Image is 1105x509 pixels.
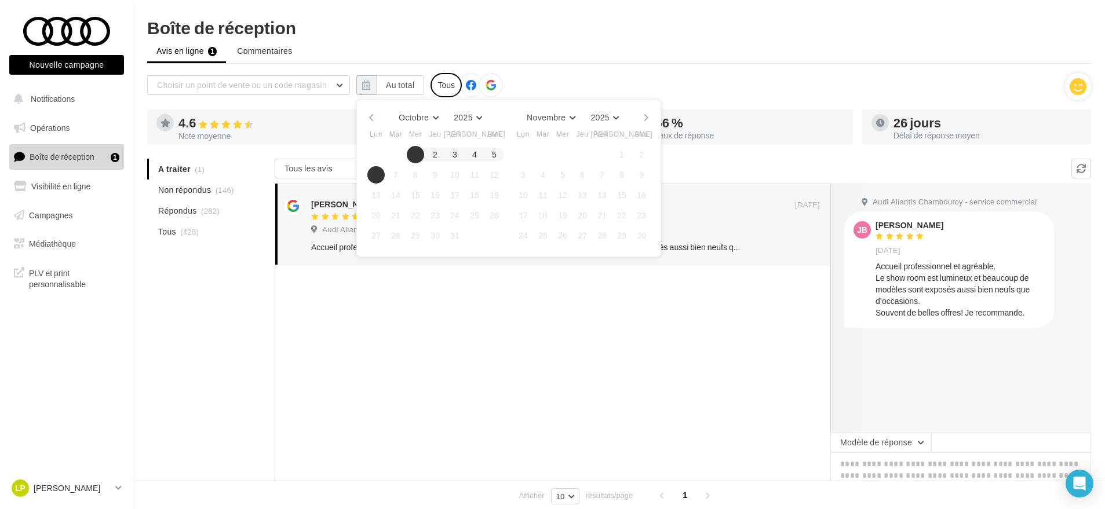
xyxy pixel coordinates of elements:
button: 5 [554,166,571,184]
button: 21 [593,207,611,224]
button: 11 [534,186,552,204]
a: Visibilité en ligne [7,174,126,199]
span: Boîte de réception [30,152,94,162]
button: 13 [574,186,591,204]
button: 17 [515,207,532,224]
button: 9 [633,166,650,184]
button: 11 [466,166,483,184]
span: [PERSON_NAME] [591,129,653,139]
button: 23 [426,207,444,224]
button: 18 [534,207,552,224]
button: 26 [554,227,571,244]
button: 30 [633,227,650,244]
span: Dim [634,129,648,139]
span: 2025 [590,112,610,122]
button: 27 [367,227,385,244]
button: Modèle de réponse [830,433,931,452]
span: Non répondus [158,184,211,196]
div: Open Intercom Messenger [1066,470,1093,497]
button: Octobre [394,109,443,126]
button: 14 [387,186,404,204]
button: 15 [407,186,424,204]
button: 31 [446,227,464,244]
button: 17 [446,186,464,204]
span: Choisir un point de vente ou un code magasin [157,80,327,90]
button: 12 [554,186,571,204]
button: 28 [387,227,404,244]
div: [PERSON_NAME] [876,221,943,229]
span: 10 [556,492,565,501]
button: 19 [554,207,571,224]
span: (146) [216,185,234,195]
div: 4.6 [178,116,367,130]
button: 10 [551,488,579,504]
button: Au total [376,75,424,95]
button: 10 [515,186,532,204]
div: Délai de réponse moyen [894,131,1082,140]
button: 19 [486,186,503,204]
button: 7 [593,166,611,184]
span: Audi Aliantis Chambourcy - service commercial [873,197,1037,207]
button: 2 [633,146,650,163]
button: 6 [574,166,591,184]
button: 24 [446,207,464,224]
button: 21 [387,207,404,224]
button: 28 [593,227,611,244]
span: Mar [389,129,402,139]
button: 18 [466,186,483,204]
span: PLV et print personnalisable [29,265,119,290]
button: 24 [515,227,532,244]
button: 2025 [586,109,623,126]
a: Opérations [7,116,126,140]
span: Médiathèque [29,239,76,248]
button: 15 [613,186,630,204]
span: 1 [676,486,694,504]
button: 16 [633,186,650,204]
button: 7 [387,166,404,184]
button: 1 [613,146,630,163]
span: Notifications [31,94,75,104]
button: 9 [426,166,444,184]
span: Jeu [429,129,441,139]
button: Au total [356,75,424,95]
a: Campagnes [7,203,126,228]
span: (428) [180,227,199,236]
span: Commentaires [237,45,292,57]
span: Afficher [519,490,545,501]
button: 8 [407,166,424,184]
button: 22 [407,207,424,224]
span: JB [857,224,867,236]
p: [PERSON_NAME] [34,482,111,494]
button: Notifications [7,87,122,111]
span: Opérations [30,123,70,133]
button: 5 [486,146,503,163]
span: résultats/page [586,490,633,501]
a: PLV et print personnalisable [7,261,126,295]
button: 12 [486,166,503,184]
button: 20 [574,207,591,224]
button: Nouvelle campagne [9,55,124,75]
div: Taux de réponse [655,131,844,140]
button: 8 [613,166,630,184]
a: LP [PERSON_NAME] [9,477,124,499]
span: Mar [537,129,549,139]
span: Novembre [527,112,566,122]
button: 26 [486,207,503,224]
div: 1 [111,153,119,162]
span: Lun [517,129,530,139]
button: 4 [534,166,552,184]
a: Boîte de réception1 [7,144,126,169]
span: [DATE] [876,246,900,256]
button: 2025 [449,109,487,126]
span: [PERSON_NAME] [444,129,506,139]
button: 20 [367,207,385,224]
span: 2025 [454,112,473,122]
div: 66 % [655,116,844,129]
span: Mer [409,129,422,139]
button: Choisir un point de vente ou un code magasin [147,75,350,95]
div: Accueil professionnel et agréable. Le show room est lumineux et beaucoup de modèles sont exposés ... [311,241,745,253]
span: Tous [158,226,176,237]
span: [DATE] [795,200,820,210]
div: 26 jours [894,116,1082,129]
